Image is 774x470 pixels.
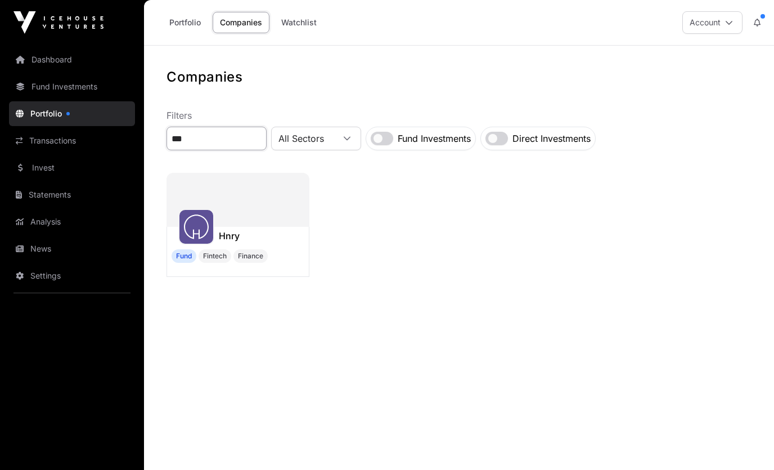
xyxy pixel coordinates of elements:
[682,11,742,34] button: Account
[274,12,324,33] a: Watchlist
[213,12,269,33] a: Companies
[203,252,227,261] span: Fintech
[272,128,334,149] span: All Sectors
[166,68,751,86] h1: Companies
[172,249,196,263] span: Fund
[9,128,135,153] a: Transactions
[9,236,135,261] a: News
[398,132,471,145] label: Fund Investments
[162,12,208,33] a: Portfolio
[9,263,135,288] a: Settings
[9,101,135,126] a: Portfolio
[238,252,263,261] span: Finance
[718,416,774,470] iframe: Chat Widget
[9,182,135,207] a: Statements
[512,132,591,145] label: Direct Investments
[9,155,135,180] a: Invest
[9,47,135,72] a: Dashboard
[13,11,103,34] img: Icehouse Ventures Logo
[219,229,240,243] a: Hnry
[9,209,135,234] a: Analysis
[184,214,209,239] img: Hnry.svg
[9,74,135,99] a: Fund Investments
[166,109,751,122] p: Filters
